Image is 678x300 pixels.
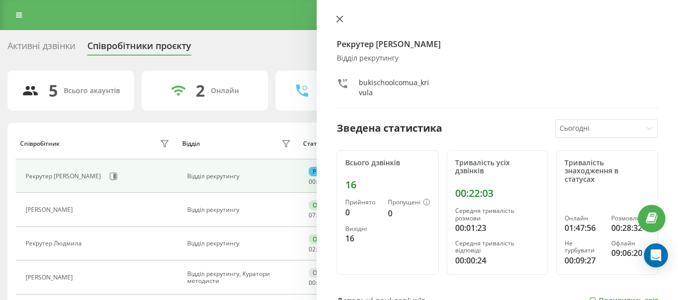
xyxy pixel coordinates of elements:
[611,222,649,234] div: 00:28:32
[87,41,191,56] div: Співробітники проєкту
[182,140,200,147] div: Відділ
[309,200,340,210] div: Онлайн
[565,215,603,222] div: Онлайн
[26,274,75,281] div: [PERSON_NAME]
[309,278,316,287] span: 00
[49,81,58,100] div: 5
[455,187,540,199] div: 00:22:03
[455,254,540,266] div: 00:00:24
[337,121,442,136] div: Зведена статистика
[565,254,603,266] div: 00:09:27
[309,212,333,219] div: : :
[565,222,603,234] div: 01:47:56
[26,206,75,213] div: [PERSON_NAME]
[388,199,430,207] div: Пропущені
[388,207,430,219] div: 0
[8,41,75,56] div: Активні дзвінки
[565,240,603,254] div: Не турбувати
[187,240,293,247] div: Відділ рекрутингу
[211,87,239,95] div: Онлайн
[455,222,540,234] div: 00:01:23
[20,140,60,147] div: Співробітник
[611,215,649,222] div: Розмовляє
[196,81,205,100] div: 2
[611,247,649,259] div: 09:06:20
[345,159,430,167] div: Всього дзвінків
[309,178,333,185] div: : :
[345,206,380,218] div: 0
[345,232,380,244] div: 16
[345,199,380,206] div: Прийнято
[309,234,340,244] div: Онлайн
[303,140,323,147] div: Статус
[455,207,540,222] div: Середня тривалість розмови
[64,87,120,95] div: Всього акаунтів
[309,167,348,176] div: Розмовляє
[455,159,540,176] div: Тривалість усіх дзвінків
[187,173,293,180] div: Відділ рекрутингу
[187,206,293,213] div: Відділ рекрутингу
[309,177,316,186] span: 00
[565,159,649,184] div: Тривалість знаходження в статусах
[309,279,333,286] div: : :
[359,78,431,98] div: bukischoolcomua_krivula
[337,54,658,63] div: Відділ рекрутингу
[26,173,103,180] div: Рекрутер [PERSON_NAME]
[455,240,540,254] div: Середня тривалість відповіді
[345,225,380,232] div: Вихідні
[345,179,430,191] div: 16
[337,38,658,50] h4: Рекрутер [PERSON_NAME]
[26,240,84,247] div: Рекрутер Людмила
[309,268,341,277] div: Офлайн
[309,246,333,253] div: : :
[187,270,293,285] div: Відділ рекрутингу, Куратори методисти
[611,240,649,247] div: Офлайн
[309,245,316,253] span: 02
[309,211,316,219] span: 07
[644,243,668,267] div: Open Intercom Messenger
